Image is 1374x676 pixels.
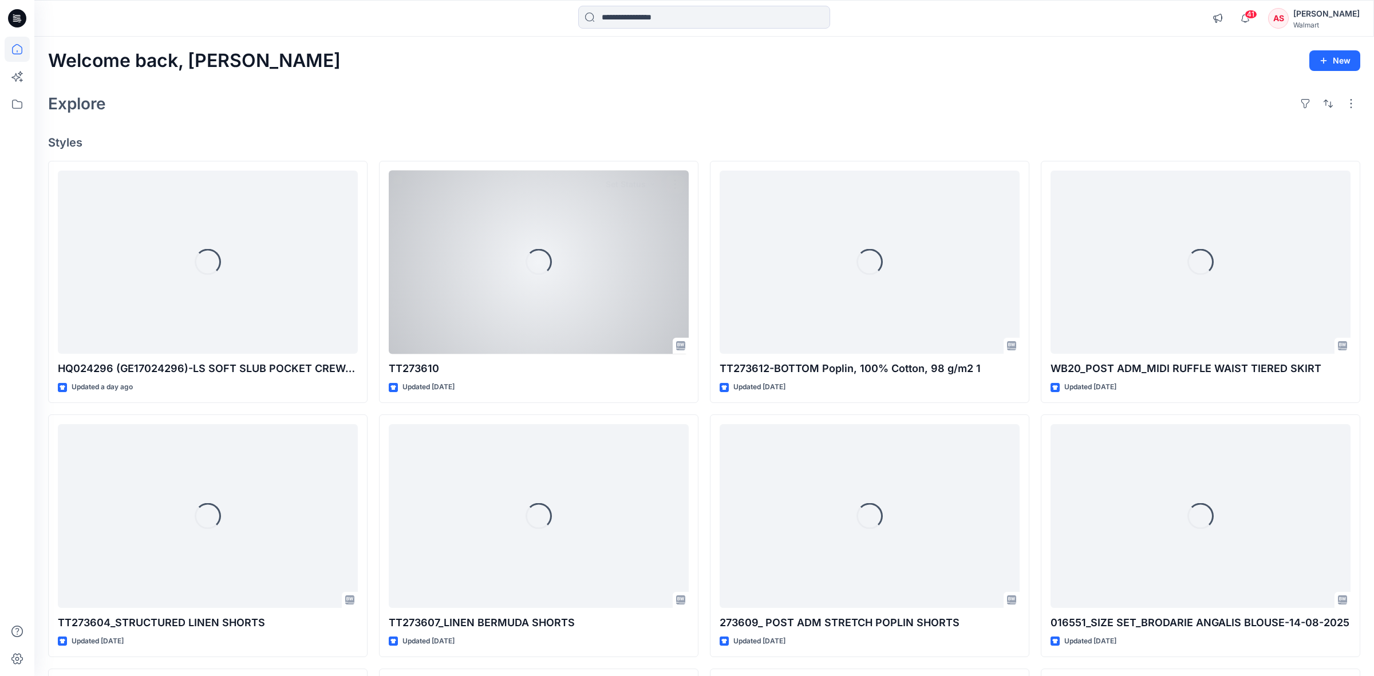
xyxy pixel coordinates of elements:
p: Updated [DATE] [72,635,124,647]
div: [PERSON_NAME] [1293,7,1360,21]
button: New [1309,50,1360,71]
h2: Explore [48,94,106,113]
p: WB20_POST ADM_MIDI RUFFLE WAIST TIERED SKIRT [1051,361,1351,377]
p: Updated [DATE] [733,635,785,647]
span: 41 [1245,10,1257,19]
p: Updated [DATE] [1064,635,1116,647]
p: Updated [DATE] [1064,381,1116,393]
div: AS [1268,8,1289,29]
p: Updated a day ago [72,381,133,393]
p: TT273610 [389,361,689,377]
p: HQ024296 (GE17024296)-LS SOFT SLUB POCKET CREW-REG [58,361,358,377]
p: TT273607_LINEN BERMUDA SHORTS [389,615,689,631]
p: Updated [DATE] [402,635,455,647]
p: Updated [DATE] [733,381,785,393]
p: Updated [DATE] [402,381,455,393]
p: 273609_ POST ADM STRETCH POPLIN SHORTS [720,615,1020,631]
div: Walmart [1293,21,1360,29]
h2: Welcome back, [PERSON_NAME] [48,50,341,72]
p: TT273604_STRUCTURED LINEN SHORTS [58,615,358,631]
p: 016551_SIZE SET_BRODARIE ANGALIS BLOUSE-14-08-2025 [1051,615,1351,631]
h4: Styles [48,136,1360,149]
p: TT273612-BOTTOM Poplin, 100% Cotton, 98 g/m2 1 [720,361,1020,377]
